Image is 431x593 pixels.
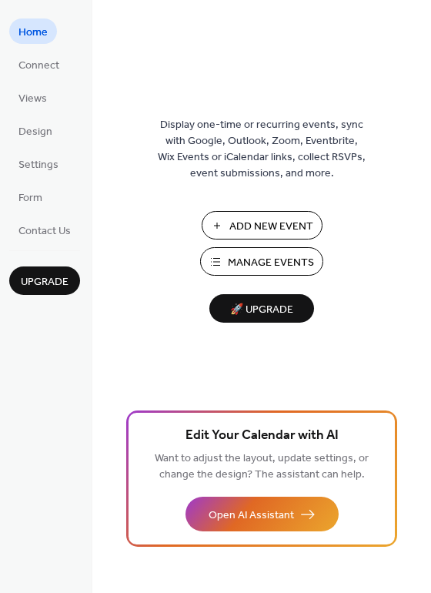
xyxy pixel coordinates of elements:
[18,157,58,173] span: Settings
[18,190,42,206] span: Form
[21,274,68,290] span: Upgrade
[229,219,313,235] span: Add New Event
[9,184,52,209] a: Form
[9,266,80,295] button: Upgrade
[185,497,339,531] button: Open AI Assistant
[18,58,59,74] span: Connect
[219,300,305,320] span: 🚀 Upgrade
[158,117,366,182] span: Display one-time or recurring events, sync with Google, Outlook, Zoom, Eventbrite, Wix Events or ...
[18,91,47,107] span: Views
[209,294,314,323] button: 🚀 Upgrade
[155,448,369,485] span: Want to adjust the layout, update settings, or change the design? The assistant can help.
[185,425,339,447] span: Edit Your Calendar with AI
[9,217,80,243] a: Contact Us
[9,52,68,77] a: Connect
[9,85,56,110] a: Views
[18,223,71,240] span: Contact Us
[9,18,57,44] a: Home
[18,124,52,140] span: Design
[18,25,48,41] span: Home
[228,255,314,271] span: Manage Events
[209,508,294,524] span: Open AI Assistant
[202,211,322,240] button: Add New Event
[9,151,68,176] a: Settings
[9,118,62,143] a: Design
[200,247,323,276] button: Manage Events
